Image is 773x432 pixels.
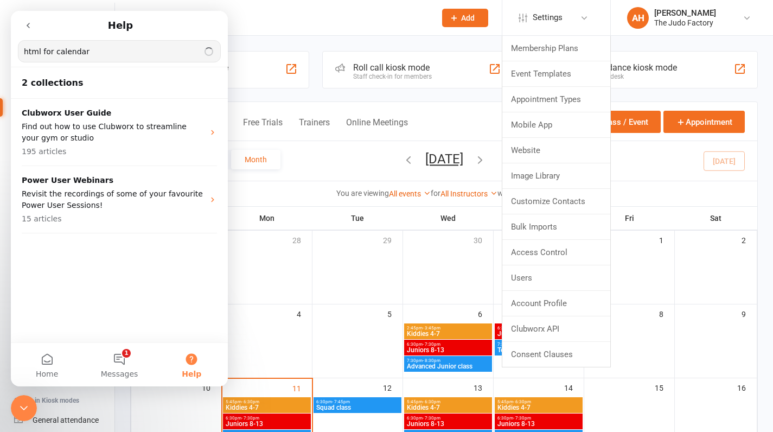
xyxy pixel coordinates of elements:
[387,304,403,322] div: 5
[497,416,580,421] span: 6:30pm
[494,207,584,230] th: Thu
[316,404,399,411] span: Squad class
[474,231,493,249] div: 30
[243,117,283,141] button: Free Trials
[336,189,389,198] strong: You are viewing
[513,399,531,404] span: - 6:30pm
[90,359,127,367] span: Messages
[654,18,716,28] div: The Judo Factory
[655,378,674,396] div: 15
[316,399,399,404] span: 6:30pm
[423,326,440,331] span: - 3:45pm
[423,399,440,404] span: - 6:30pm
[440,189,497,198] a: All Instructors
[557,62,677,73] div: General attendance kiosk mode
[423,416,440,421] span: - 7:30pm
[72,332,144,376] button: Messages
[497,189,512,198] strong: with
[383,378,403,396] div: 12
[143,10,428,26] input: Search...
[742,304,757,322] div: 9
[497,399,580,404] span: 5:45pm
[502,240,610,265] a: Access Control
[502,265,610,290] a: Users
[312,207,403,230] th: Tue
[502,112,610,137] a: Mobile App
[383,231,403,249] div: 29
[564,378,584,396] div: 14
[742,231,757,249] div: 2
[627,7,649,29] div: AH
[332,399,350,404] span: - 7:45pm
[502,214,610,239] a: Bulk Imports
[584,207,675,230] th: Fri
[497,347,580,353] span: Teens & Adults
[533,5,563,30] span: Settings
[11,66,206,79] h2: 2 collections
[513,416,531,421] span: - 7:30pm
[497,331,580,337] span: Juniors 8-13
[406,326,490,331] span: 2:45pm
[406,416,490,421] span: 6:30pm
[478,304,493,322] div: 6
[225,399,309,404] span: 5:45pm
[502,316,610,341] a: Clubworx API
[442,9,488,27] button: Add
[292,379,312,397] div: 11
[406,421,490,427] span: Juniors 8-13
[389,189,431,198] a: All events
[497,326,580,331] span: 6:30pm
[406,358,490,363] span: 7:30pm
[353,62,432,73] div: Roll call kiosk mode
[659,231,674,249] div: 1
[11,110,193,133] p: Find out how to use Clubworx to streamline your gym or studio
[502,36,610,61] a: Membership Plans
[502,189,610,214] a: Customize Contacts
[425,151,463,167] button: [DATE]
[299,117,330,141] button: Trainers
[11,97,193,108] p: Clubworx User Guide
[502,87,610,112] a: Appointment Types
[502,61,610,86] a: Event Templates
[406,347,490,353] span: Juniors 8-13
[241,399,259,404] span: - 6:30pm
[406,331,490,337] span: Kiddies 4-7
[225,416,309,421] span: 6:30pm
[406,399,490,404] span: 5:45pm
[11,11,228,386] iframe: Intercom live chat
[403,207,494,230] th: Wed
[225,421,309,427] span: Juniors 8-13
[171,359,190,367] span: Help
[11,177,193,200] p: Revisit the recordings of some of your favourite Power User Sessions!
[11,202,50,214] span: 15 articles
[346,117,408,141] button: Online Meetings
[737,378,757,396] div: 16
[225,404,309,411] span: Kiddies 4-7
[292,231,312,249] div: 28
[497,404,580,411] span: Kiddies 4-7
[461,14,475,22] span: Add
[497,342,580,347] span: 7:30pm
[502,163,610,188] a: Image Library
[145,332,217,376] button: Help
[497,421,580,427] span: Juniors 8-13
[353,73,432,80] div: Staff check-in for members
[222,207,312,230] th: Mon
[423,358,440,363] span: - 8:30pm
[406,342,490,347] span: 6:30pm
[474,378,493,396] div: 13
[675,207,757,230] th: Sat
[659,304,674,322] div: 8
[502,342,610,367] a: Consent Clauses
[406,363,490,370] span: Advanced Junior class
[11,135,55,147] span: 195 articles
[578,111,661,133] button: Class / Event
[297,304,312,322] div: 4
[663,111,745,133] button: Appointment
[502,138,610,163] a: Website
[241,416,259,421] span: - 7:30pm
